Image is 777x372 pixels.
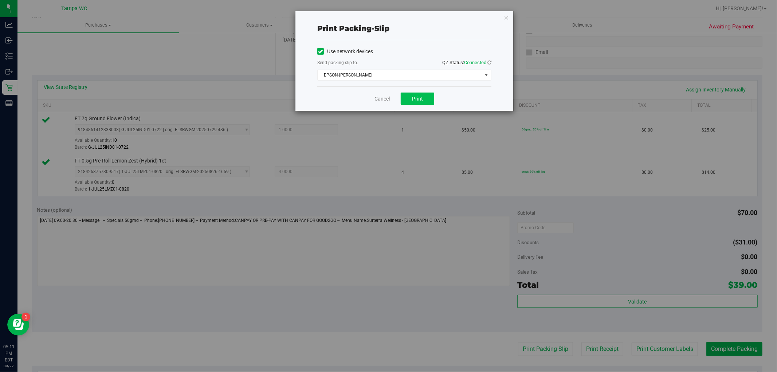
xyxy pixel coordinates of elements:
span: Print packing-slip [317,24,389,33]
span: QZ Status: [442,60,491,65]
iframe: Resource center [7,314,29,336]
label: Send packing-slip to: [317,59,358,66]
a: Cancel [374,95,390,103]
button: Print [401,93,434,105]
iframe: Resource center unread badge [21,313,30,321]
span: Connected [464,60,486,65]
span: Print [412,96,423,102]
span: EPSON-[PERSON_NAME] [318,70,482,80]
span: select [482,70,491,80]
label: Use network devices [317,48,373,55]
